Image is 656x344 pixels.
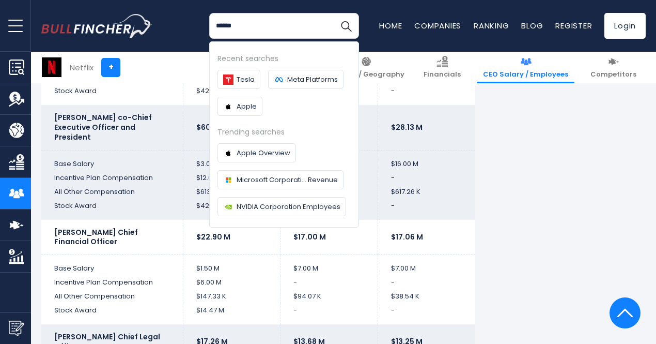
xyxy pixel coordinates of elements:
span: Competitors [590,70,636,79]
td: $6.00 M [183,276,280,290]
a: Ranking [474,20,509,31]
div: Netflix [70,62,93,73]
span: Financials [424,70,461,79]
td: $38.54 K [378,290,475,304]
td: $147.33 K [183,290,280,304]
td: Incentive Plan Compensation [41,171,183,185]
span: Meta Platforms [287,74,338,85]
td: $613.09 K [183,185,280,199]
td: - [280,304,378,324]
a: Home [379,20,402,31]
b: $28.13 M [391,122,423,132]
td: - [378,199,475,220]
td: $7.00 M [280,255,378,276]
span: Apple [237,101,257,112]
a: + [101,58,120,77]
b: $17.06 M [391,232,423,242]
b: $22.90 M [196,232,230,242]
span: Product / Geography [328,70,404,79]
img: Meta Platforms [274,74,284,85]
td: - [378,171,475,185]
td: $16.00 M [378,150,475,171]
td: $12.00 M [183,171,280,185]
img: Tesla [223,74,233,85]
div: Trending searches [217,126,351,138]
td: - [378,276,475,290]
div: Recent searches [217,53,351,65]
a: Blog [521,20,543,31]
td: $42.71 M [183,199,280,220]
img: Company logo [223,148,233,158]
img: NFLX logo [42,57,61,77]
span: Tesla [237,74,255,85]
td: All Other Compensation [41,185,183,199]
a: Apple [217,97,262,116]
td: $3.00 M [183,150,280,171]
img: Company logo [223,175,233,185]
b: [PERSON_NAME] co-Chief Executive Officer and President [54,112,152,142]
img: Company logo [223,202,233,212]
td: Base Salary [41,150,183,171]
td: Stock Award [41,84,183,105]
a: Apple Overview [217,143,296,162]
td: $94.07 K [280,290,378,304]
td: - [378,304,475,324]
span: Apple Overview [237,147,290,158]
a: Meta Platforms [268,70,343,89]
span: Microsoft Corporati... Revenue [237,174,338,185]
a: Product / Geography [322,52,411,83]
b: $60.27 M [196,122,230,132]
b: [PERSON_NAME] Chief Financial Officer [54,227,138,247]
a: CEO Salary / Employees [477,52,574,83]
td: $617.26 K [378,185,475,199]
td: $7.00 M [378,255,475,276]
a: Go to homepage [41,14,152,38]
td: Stock Award [41,199,183,220]
a: Register [555,20,592,31]
td: Incentive Plan Compensation [41,276,183,290]
td: $14.47 M [183,304,280,324]
a: Companies [414,20,461,31]
td: $1.50 M [183,255,280,276]
a: Login [604,13,646,39]
a: NVIDIA Corporation Employees [217,197,346,216]
td: - [378,84,475,105]
span: NVIDIA Corporation Employees [237,201,340,212]
a: Tesla [217,70,260,89]
td: - [280,276,378,290]
img: bullfincher logo [41,14,152,38]
b: $17.00 M [293,232,326,242]
td: Base Salary [41,255,183,276]
a: Microsoft Corporati... Revenue [217,170,343,189]
a: Competitors [584,52,643,83]
td: Stock Award [41,304,183,324]
img: Apple [223,101,233,112]
td: $42.71 M [183,84,280,105]
td: All Other Compensation [41,290,183,304]
button: Search [333,13,359,39]
span: CEO Salary / Employees [483,70,568,79]
a: Financials [417,52,467,83]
